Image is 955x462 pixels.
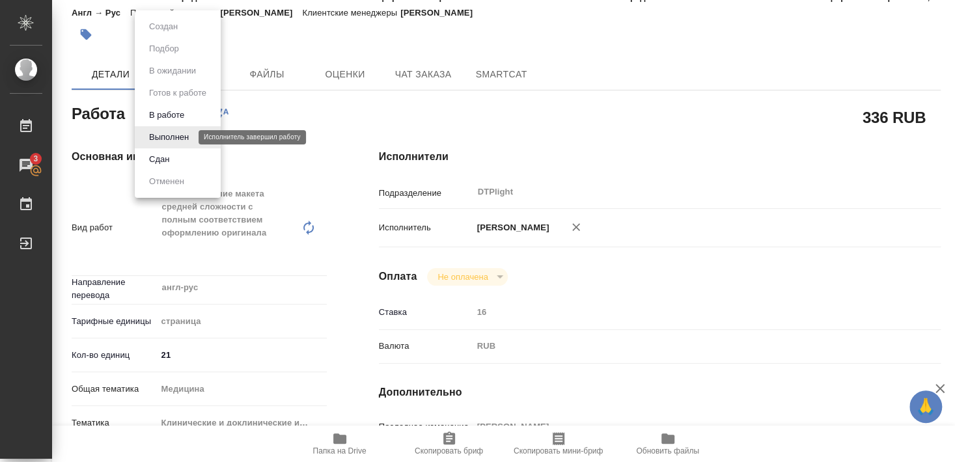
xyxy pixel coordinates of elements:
button: Подбор [145,42,183,56]
button: Сдан [145,152,173,167]
button: Готов к работе [145,86,210,100]
button: Отменен [145,174,188,189]
button: Выполнен [145,130,193,144]
button: В ожидании [145,64,200,78]
button: В работе [145,108,188,122]
button: Создан [145,20,182,34]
